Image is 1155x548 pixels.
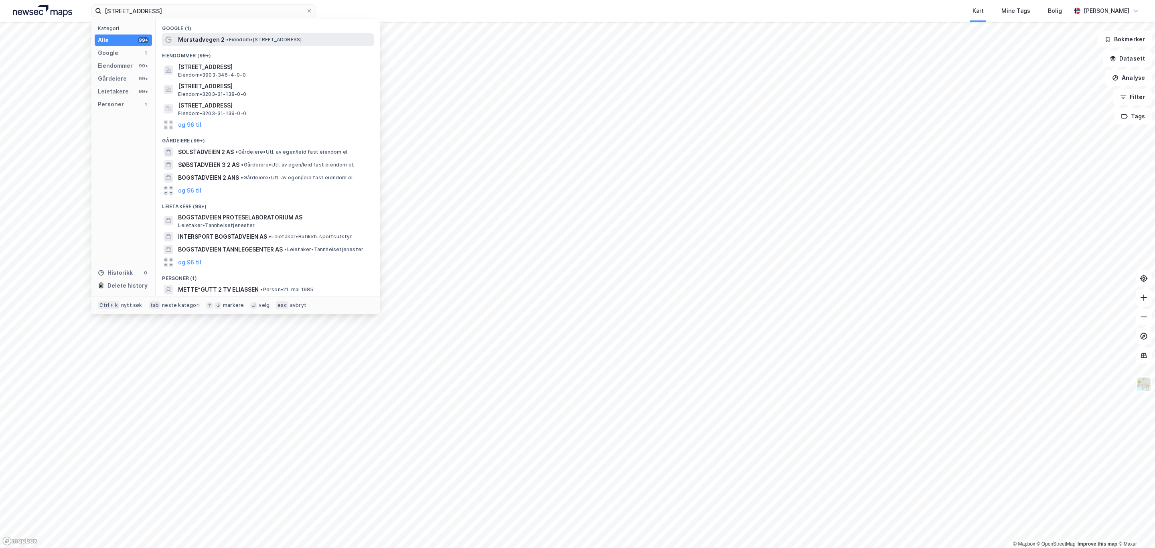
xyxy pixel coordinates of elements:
[276,301,288,309] div: esc
[178,232,267,242] span: INTERSPORT BOGSTADVEIEN AS
[178,110,246,117] span: Eiendom • 3203-31-139-0-0
[1013,541,1035,547] a: Mapbox
[156,197,380,211] div: Leietakere (99+)
[178,147,234,157] span: SOLSTADVEIEN 2 AS
[1103,51,1152,67] button: Datasett
[178,91,246,97] span: Eiendom • 3203-31-138-0-0
[260,286,313,293] span: Person • 21. mai 1985
[138,88,149,95] div: 99+
[1136,377,1151,392] img: Z
[2,536,38,546] a: Mapbox homepage
[259,302,269,309] div: velg
[1037,541,1076,547] a: OpenStreetMap
[178,186,201,195] button: og 96 til
[178,120,201,130] button: og 96 til
[269,233,271,239] span: •
[98,35,109,45] div: Alle
[241,175,243,181] span: •
[138,37,149,43] div: 99+
[142,50,149,56] div: 1
[973,6,984,16] div: Kart
[1001,6,1030,16] div: Mine Tags
[98,268,133,278] div: Historikk
[121,302,142,309] div: nytt søk
[178,222,255,229] span: Leietaker • Tannhelsetjenester
[178,245,283,254] span: BOGSTADVEIEN TANNLEGESENTER AS
[235,149,238,155] span: •
[178,72,245,78] span: Eiendom • 3903-346-4-0-0
[1105,70,1152,86] button: Analyse
[178,160,239,170] span: SØBSTADVEIEN 3 2 AS
[241,175,354,181] span: Gårdeiere • Utl. av egen/leid fast eiendom el.
[1114,108,1152,124] button: Tags
[13,5,72,17] img: logo.a4113a55bc3d86da70a041830d287a7e.svg
[260,286,263,292] span: •
[142,270,149,276] div: 0
[156,19,380,33] div: Google (1)
[98,61,133,71] div: Eiendommer
[223,302,244,309] div: markere
[98,25,152,31] div: Kategori
[156,46,380,61] div: Eiendommer (99+)
[241,162,243,168] span: •
[290,302,306,309] div: avbryt
[142,101,149,108] div: 1
[178,258,201,267] button: og 96 til
[178,285,259,294] span: METTE*GUTT 2 TV ELIASSEN
[101,5,306,17] input: Søk på adresse, matrikkel, gårdeiere, leietakere eller personer
[98,87,129,96] div: Leietakere
[98,74,127,83] div: Gårdeiere
[156,131,380,146] div: Gårdeiere (99+)
[284,246,363,253] span: Leietaker • Tannhelsetjenester
[1078,541,1117,547] a: Improve this map
[98,48,118,58] div: Google
[235,149,349,155] span: Gårdeiere • Utl. av egen/leid fast eiendom el.
[162,302,200,309] div: neste kategori
[226,37,302,43] span: Eiendom • [STREET_ADDRESS]
[1048,6,1062,16] div: Bolig
[269,233,352,240] span: Leietaker • Butikkh. sportsutstyr
[98,301,120,309] div: Ctrl + k
[178,62,371,72] span: [STREET_ADDRESS]
[178,213,371,222] span: BOGSTADVEIEN PROTESELABORATORIUM AS
[178,101,371,110] span: [STREET_ADDRESS]
[1115,509,1155,548] iframe: Chat Widget
[241,162,354,168] span: Gårdeiere • Utl. av egen/leid fast eiendom el.
[178,81,371,91] span: [STREET_ADDRESS]
[178,173,239,183] span: BOGSTADVEIEN 2 ANS
[138,63,149,69] div: 99+
[149,301,161,309] div: tab
[1113,89,1152,105] button: Filter
[138,75,149,82] div: 99+
[107,281,148,290] div: Delete history
[1084,6,1129,16] div: [PERSON_NAME]
[156,269,380,283] div: Personer (1)
[226,37,229,43] span: •
[98,99,124,109] div: Personer
[284,246,287,252] span: •
[1098,31,1152,47] button: Bokmerker
[178,35,225,45] span: Morstadvegen 2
